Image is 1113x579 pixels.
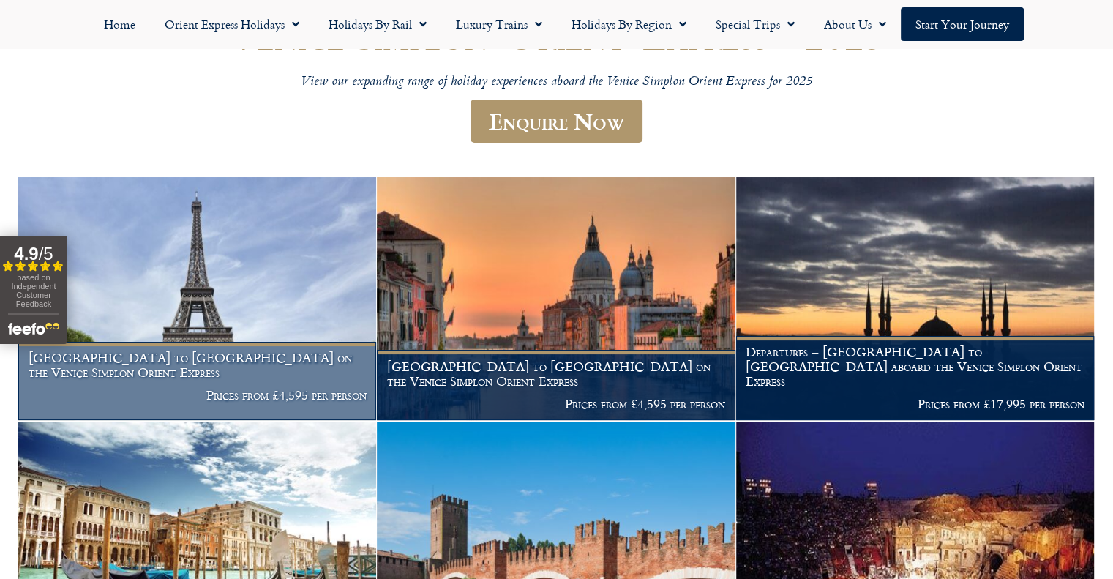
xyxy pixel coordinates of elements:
p: Prices from £4,595 per person [29,388,367,403]
h1: Departures – [GEOGRAPHIC_DATA] to [GEOGRAPHIC_DATA] aboard the Venice Simplon Orient Express [746,345,1084,388]
a: Holidays by Region [557,7,701,41]
a: Enquire Now [471,100,642,143]
p: View our expanding range of holiday experiences aboard the Venice Simplon Orient Express for 2025 [118,74,996,91]
p: Prices from £17,995 per person [746,397,1084,411]
a: Departures – [GEOGRAPHIC_DATA] to [GEOGRAPHIC_DATA] aboard the Venice Simplon Orient Express Pric... [736,177,1095,422]
nav: Menu [7,7,1106,41]
a: Holidays by Rail [314,7,441,41]
a: Special Trips [701,7,809,41]
a: [GEOGRAPHIC_DATA] to [GEOGRAPHIC_DATA] on the Venice Simplon Orient Express Prices from £4,595 pe... [377,177,735,422]
a: Start your Journey [901,7,1024,41]
a: Luxury Trains [441,7,557,41]
a: Orient Express Holidays [150,7,314,41]
a: Home [89,7,150,41]
h1: [GEOGRAPHIC_DATA] to [GEOGRAPHIC_DATA] on the Venice Simplon Orient Express [387,359,725,388]
a: About Us [809,7,901,41]
h1: Venice Simplon-Orient-Express - 2025 [118,14,996,57]
a: [GEOGRAPHIC_DATA] to [GEOGRAPHIC_DATA] on the Venice Simplon Orient Express Prices from £4,595 pe... [18,177,377,422]
img: Orient Express Special Venice compressed [377,177,735,421]
p: Prices from £4,595 per person [387,397,725,411]
h1: [GEOGRAPHIC_DATA] to [GEOGRAPHIC_DATA] on the Venice Simplon Orient Express [29,351,367,379]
